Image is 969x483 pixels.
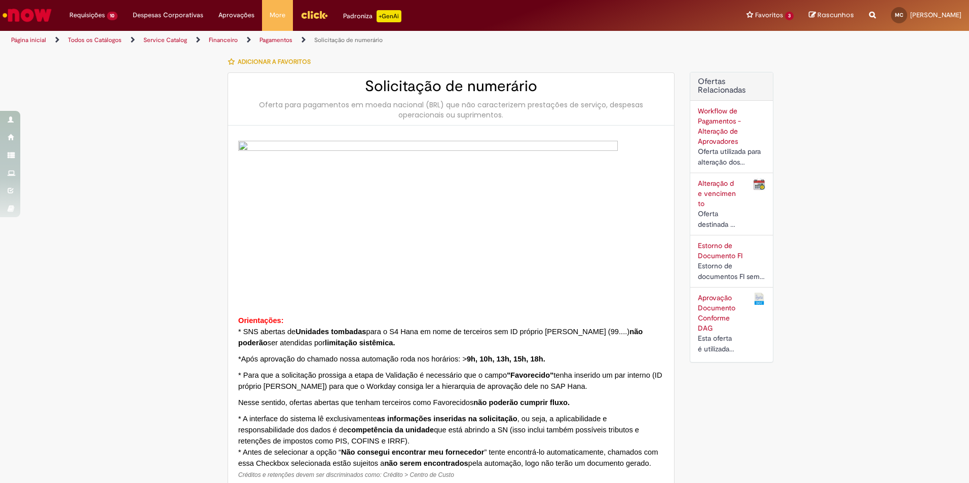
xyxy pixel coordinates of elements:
[238,316,284,325] span: Orientações:
[238,328,643,347] strong: não poderão
[218,10,254,20] span: Aprovações
[698,77,765,95] h2: Ofertas Relacionadas
[462,355,467,363] span: >
[698,106,741,146] a: Workflow de Pagamentos - Alteração de Aprovadores
[325,339,395,347] strong: limitação sistêmica.
[1,5,53,25] img: ServiceNow
[690,72,773,363] div: Ofertas Relacionadas
[238,328,643,347] span: * SNS abertas de para o S4 Hana em nome de terceiros sem ID próprio [PERSON_NAME] (99....) ser at...
[698,333,738,354] div: Esta oferta é utilizada para o Campo solicitar a aprovação do documento que esta fora da alçada d...
[238,100,664,120] div: Oferta para pagamentos em moeda nacional (BRL) que não caracterizem prestações de serviço, despes...
[295,328,366,336] strong: Unidades tombadas
[384,459,468,467] strong: não serem encontrados
[817,10,854,20] span: Rascunhos
[68,36,122,44] a: Todos os Catálogos
[377,10,401,22] p: +GenAi
[270,10,285,20] span: More
[910,11,961,19] span: [PERSON_NAME]
[343,10,401,22] div: Padroniza
[238,371,662,390] span: * Para que a solicitação prossiga a etapa de Validação é necessário que o campo tenha inserido um...
[238,58,311,66] span: Adicionar a Favoritos
[507,371,553,379] strong: "Favorecido"
[698,146,765,168] div: Oferta utilizada para alteração dos aprovadores cadastrados no workflow de documentos a pagar.
[8,31,639,50] ul: Trilhas de página
[809,11,854,20] a: Rascunhos
[698,293,735,333] a: Aprovação Documento Conforme DAG
[69,10,105,20] span: Requisições
[473,398,570,407] strong: não poderão cumprir fluxo.
[228,51,316,72] button: Adicionar a Favoritos
[238,398,570,407] span: Nesse sentido, ofertas abertas que tenham terceiros como Favorecidos
[209,36,238,44] a: Financeiro
[238,355,549,363] span: *Após aprovação do chamado nossa automação roda nos horários:
[698,179,736,208] a: Alteração de vencimento
[301,7,328,22] img: click_logo_yellow_360x200.png
[341,448,485,456] strong: Não consegui encontrar meu fornecedor
[238,471,454,478] span: Créditos e retenções devem ser discriminados como: Crédito > Centro de Custo
[895,12,903,18] span: MC
[755,10,783,20] span: Favoritos
[143,36,187,44] a: Service Catalog
[698,261,765,282] div: Estorno de documentos FI sem partidas compensadas
[377,415,517,423] strong: as informações inseridas na solicitação
[314,36,383,44] a: Solicitação de numerário
[698,209,738,230] div: Oferta destinada à alteração de data de pagamento
[347,426,434,434] strong: competência da unidade
[133,10,203,20] span: Despesas Corporativas
[107,12,118,20] span: 10
[11,36,46,44] a: Página inicial
[238,415,639,445] span: * A interface do sistema lê exclusivamente , ou seja, a aplicabilidade e responsabilidade dos dad...
[238,141,618,295] img: sys_attachment.do
[785,12,794,20] span: 3
[467,355,545,363] span: 9h, 10h, 13h, 15h, 18h.
[753,178,765,190] img: Alteração de vencimento
[238,78,664,95] h2: Solicitação de numerário
[753,293,765,305] img: Aprovação Documento Conforme DAG
[238,448,658,467] span: * Antes de selecionar a opção “ ” tente encontrá-lo automaticamente, chamados com essa Checkbox s...
[259,36,292,44] a: Pagamentos
[698,241,742,260] a: Estorno de Documento FI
